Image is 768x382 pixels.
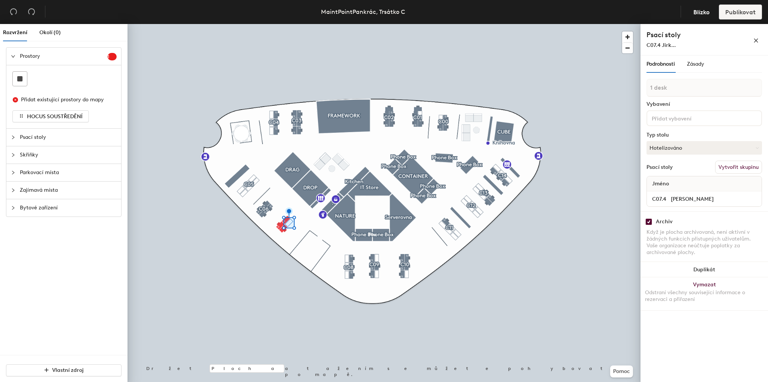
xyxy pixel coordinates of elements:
font: Zajímavá místa [20,187,58,193]
font: C07.4 Jirk... [646,42,676,48]
span: vrátit zpět [10,8,17,15]
font: Zásady [687,61,704,67]
font: Archiv [656,218,672,225]
button: Publikovat [719,5,762,20]
button: Znovu (⌘ + ⇧ + Z) [24,5,39,20]
font: Přidat existující prostory do mapy [21,96,104,103]
font: MaintPointPankrác, Trsátko C [321,8,405,15]
font: Typ stolu [646,132,669,138]
font: Vymazat [693,281,716,288]
span: zhroutil se [11,135,15,140]
font: Odstraní všechny související informace o rezervaci a přiřazení [645,289,745,302]
font: Rozvržení [3,29,27,36]
font: Psací stoly [20,134,46,140]
span: rozšířený [11,54,15,59]
font: HOCUS SOUSTŘEDĚNÍ [27,113,82,120]
font: Bytové zařízení [20,205,58,211]
span: blízko [753,38,759,43]
font: Skříňky [20,152,38,158]
span: zhroutil se [11,153,15,157]
button: HOCUS SOUSTŘEDĚNÍ [12,110,89,122]
font: Blízko [693,9,709,16]
font: 1 [108,54,117,59]
button: Duplikát [640,262,768,277]
button: Vytvořit skupinu [715,161,762,174]
font: Vytvořit skupinu [718,164,759,170]
span: zhroutil se [11,170,15,175]
button: Hotelizováno [646,141,762,155]
button: Pomoc [610,365,633,377]
font: Podrobnosti [646,61,675,67]
font: Psací stoly [646,31,681,39]
font: Okolí (0) [39,29,61,36]
span: uzavřený kruh [13,97,18,102]
input: Nepojmenovaný stůl [648,194,760,204]
input: Přidat vybavení [650,113,718,122]
button: Zpět (⌘ + Z) [6,5,21,20]
font: Parkovací místa [20,169,59,176]
font: Duplikát [693,266,715,273]
font: Vlastní zdroj [52,367,84,373]
font: Jméno [652,180,669,187]
span: zhroutil se [11,188,15,193]
span: zhroutil se [11,206,15,210]
button: Vlastní zdroj [6,364,121,376]
font: Když je plocha archivovaná, není aktivní v žádných funkcích přístupných uživatelům. Vaše organiza... [646,229,751,256]
button: VymazatOdstraní všechny související informace o rezervaci a přiřazení [640,277,768,311]
font: Pomoc [613,368,630,374]
font: Hotelizováno [649,145,682,151]
sup: 1 [108,53,117,60]
font: Vybavení [646,101,670,107]
font: Psací stoly [646,164,673,170]
button: Blízko [687,5,716,20]
font: Prostory [20,53,40,59]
